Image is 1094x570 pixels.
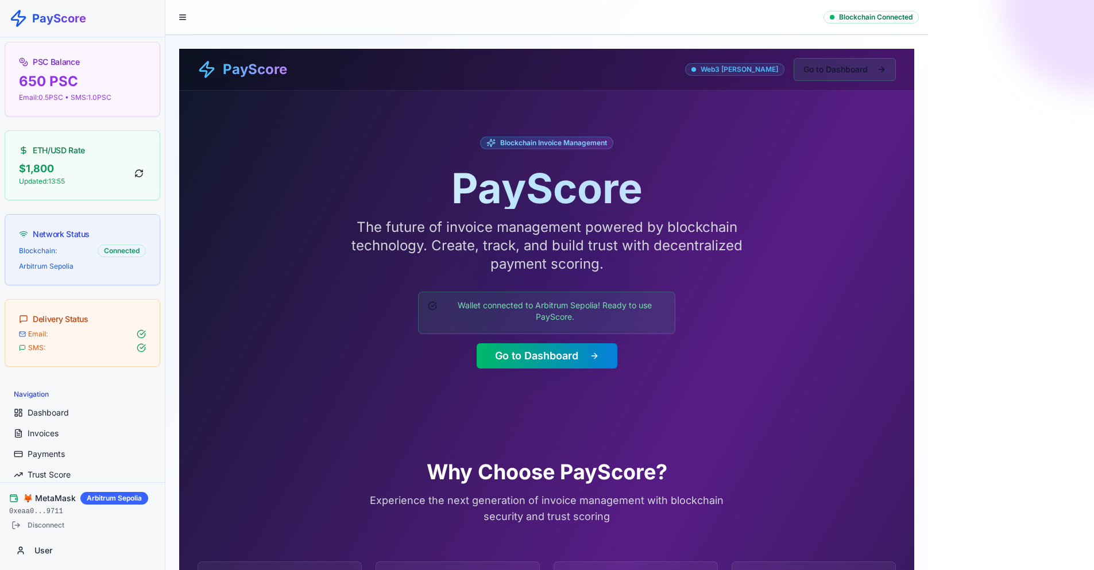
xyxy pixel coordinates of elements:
[19,228,146,240] div: Network Status
[223,60,287,79] span: PayScore
[28,428,59,439] span: Invoices
[19,177,65,186] div: Updated: 13:55
[19,56,146,68] div: PSC Balance
[28,469,71,480] span: Trust Score
[326,218,767,273] p: The future of invoice management powered by blockchain technology. Create, track, and build trust...
[9,424,156,443] a: Invoices
[19,72,146,91] div: 650 PSC
[9,404,156,422] a: Dashboard
[9,445,156,463] a: Payments
[794,58,896,81] button: Go to Dashboard
[480,137,613,149] div: Blockchain Invoice Management
[354,493,740,525] p: Experience the next generation of invoice management with blockchain security and trust scoring
[19,161,65,177] div: $ 1,800
[19,145,146,156] div: ETH/USD Rate
[9,540,156,561] button: User
[19,262,146,271] div: Arbitrum Sepolia
[28,329,48,339] span: Email:
[9,507,156,516] div: 0xeaa0...9711
[9,466,156,484] a: Trust Score
[19,246,57,255] span: Blockchain:
[9,385,156,404] div: Navigation
[19,313,146,325] div: Delivery Status
[19,93,146,102] div: Email: 0.5 PSC • SMS: 1.0 PSC
[685,63,784,76] div: Web3 [PERSON_NAME]
[428,300,666,323] div: Wallet connected to Arbitrum Sepolia! Ready to use PayScore.
[477,343,617,369] button: Go to Dashboard
[32,10,86,26] span: PayScore
[9,518,67,532] button: Disconnect
[198,168,896,209] h1: PayScore
[23,493,76,504] span: 🦊 MetaMask
[80,492,148,505] div: Arbitrum Sepolia
[28,407,69,418] span: Dashboard
[198,460,896,483] h2: Why Choose PayScore?
[98,245,146,257] div: Connected
[28,343,45,352] span: SMS:
[28,448,65,460] span: Payments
